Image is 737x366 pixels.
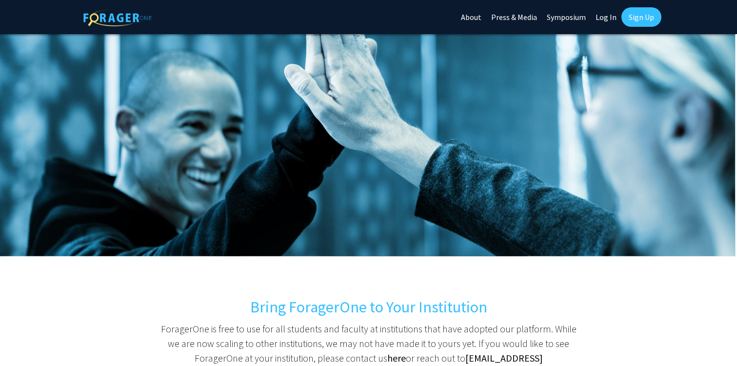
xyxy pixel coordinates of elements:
img: ForagerOne Logo [83,9,152,26]
a: Sign Up [621,7,661,27]
iframe: Chat [7,322,41,359]
a: here [387,352,406,364]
